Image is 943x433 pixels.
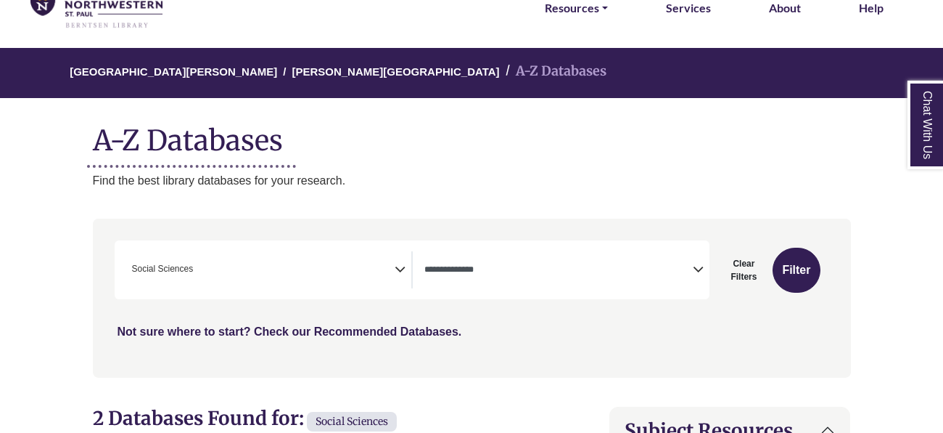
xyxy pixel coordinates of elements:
span: Social Sciences [132,262,194,276]
span: 2 Databases Found for: [93,406,304,430]
textarea: Search [196,265,202,277]
a: [PERSON_NAME][GEOGRAPHIC_DATA] [292,63,499,78]
li: A-Z Databases [500,61,606,82]
a: Not sure where to start? Check our Recommended Databases. [118,325,462,338]
h1: A-Z Databases [93,113,851,157]
span: Social Sciences [307,412,397,432]
nav: breadcrumb [93,48,851,98]
nav: Search filters [93,219,851,377]
p: Find the best library databases for your research. [93,171,851,190]
a: [GEOGRAPHIC_DATA][PERSON_NAME] [70,63,277,78]
button: Clear Filters [718,248,769,293]
button: Submit for Search Results [773,248,820,293]
textarea: Search [424,265,693,277]
li: Social Sciences [126,262,194,276]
